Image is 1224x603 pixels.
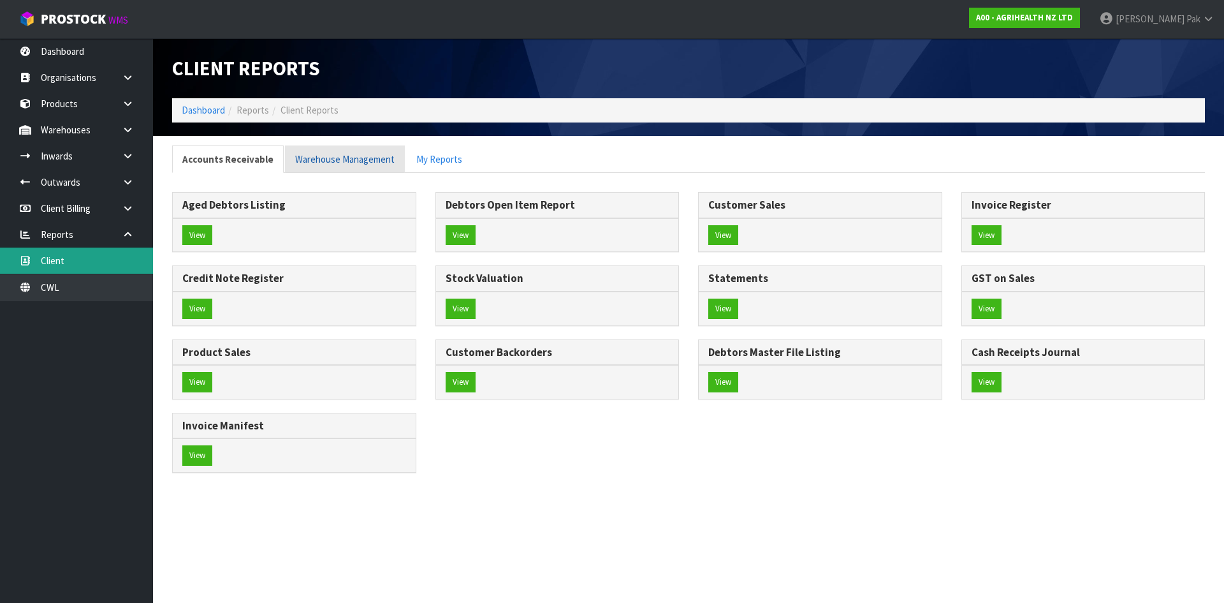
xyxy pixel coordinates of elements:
h3: Invoice Manifest [182,420,406,432]
h3: Product Sales [182,346,406,359]
button: View [182,445,212,466]
a: Warehouse Management [285,145,405,173]
h3: GST on Sales [972,272,1195,285]
span: [PERSON_NAME] [1116,13,1184,25]
button: View [446,372,476,392]
span: Reports [237,104,269,116]
button: View [708,225,738,246]
h3: Stock Valuation [446,272,669,285]
button: View [972,372,1002,392]
span: Client Reports [172,56,320,81]
strong: A00 - AGRIHEALTH NZ LTD [976,12,1073,23]
button: View [708,299,738,319]
h3: Customer Backorders [446,346,669,359]
button: View [182,225,212,246]
button: View [446,299,476,319]
h3: Statements [708,272,932,285]
button: View [182,299,212,319]
h3: Invoice Register [972,199,1195,211]
h3: Debtors Open Item Report [446,199,669,211]
button: View [182,372,212,392]
h3: Cash Receipts Journal [972,346,1195,359]
button: View [446,225,476,246]
a: Dashboard [182,104,225,116]
h3: Debtors Master File Listing [708,346,932,359]
h3: Aged Debtors Listing [182,199,406,211]
a: My Reports [406,145,472,173]
h3: Customer Sales [708,199,932,211]
button: View [972,225,1002,246]
small: WMS [108,14,128,26]
a: Accounts Receivable [172,145,284,173]
a: A00 - AGRIHEALTH NZ LTD [969,8,1080,28]
span: ProStock [41,11,106,27]
button: View [972,299,1002,319]
h3: Credit Note Register [182,272,406,285]
span: Client Reports [280,104,339,116]
span: Pak [1186,13,1200,25]
img: cube-alt.png [19,11,35,27]
button: View [708,372,738,392]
